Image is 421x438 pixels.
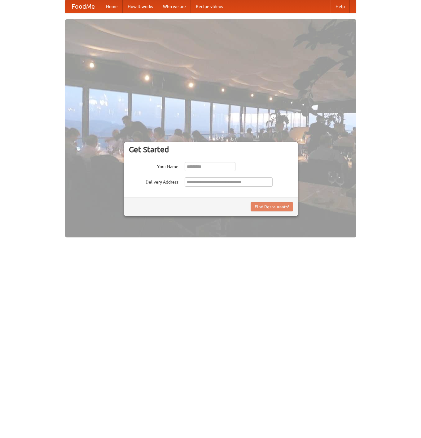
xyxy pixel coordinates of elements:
[101,0,123,13] a: Home
[158,0,191,13] a: Who we are
[191,0,228,13] a: Recipe videos
[331,0,350,13] a: Help
[129,162,178,170] label: Your Name
[123,0,158,13] a: How it works
[65,0,101,13] a: FoodMe
[251,202,293,211] button: Find Restaurants!
[129,145,293,154] h3: Get Started
[129,177,178,185] label: Delivery Address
